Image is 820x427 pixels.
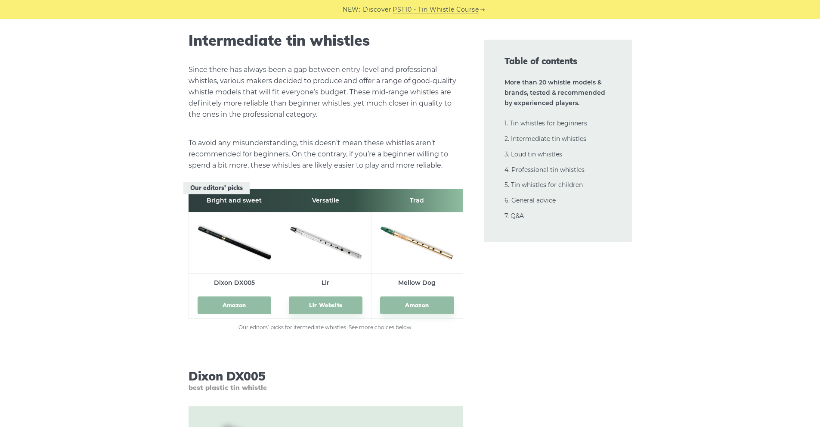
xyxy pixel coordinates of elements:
[289,296,362,314] a: Lir Website
[371,189,463,212] th: Trad
[363,5,391,15] span: Discover
[504,150,562,158] a: 3. Loud tin whistles
[504,78,605,107] strong: More than 20 whistle models & brands, tested & recommended by experienced players.
[189,273,280,292] td: Dixon DX005
[280,189,371,212] th: Versatile
[504,119,587,127] a: 1. Tin whistles for beginners
[280,273,371,292] td: Lir
[504,181,583,189] a: 5. Tin whistles for children
[189,369,463,392] h3: Dixon DX005
[504,196,556,204] a: 6. General advice
[380,296,454,314] a: Amazon
[189,64,463,120] p: Since there has always been a gap between entry-level and professional whistles, various makers d...
[189,189,280,212] th: Bright and sweet
[198,217,271,266] img: Tony Dixon DX005 Tin Whistle Preview
[198,296,271,314] a: Amazon
[189,137,463,171] p: To avoid any misunderstanding, this doesn’t mean these whistles aren’t recommended for beginners....
[504,212,524,220] a: 7. Q&A
[504,55,611,67] span: Table of contents
[343,5,360,15] span: NEW:
[189,383,463,392] span: best plastic tin whistle
[393,5,479,15] a: PST10 - Tin Whistle Course
[189,32,463,50] h2: Intermediate tin whistles
[504,135,586,143] a: 2. Intermediate tin whistles
[504,166,585,174] a: 4. Professional tin whistles
[380,217,454,266] img: Mellow Dog Tin Whistle Preview
[183,182,250,194] span: Our editors’ picks
[289,217,362,266] img: Lir Tin Whistle Preview
[371,273,463,292] td: Mellow Dog
[189,323,463,332] figcaption: Our editors’ picks for itermediate whistles. See more choices below.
